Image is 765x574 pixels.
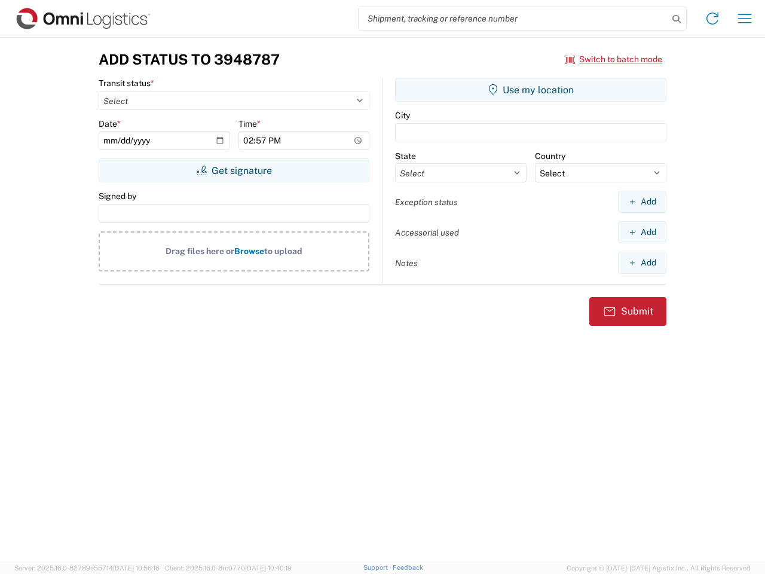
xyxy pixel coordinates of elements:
[99,158,369,182] button: Get signature
[395,258,418,268] label: Notes
[14,564,160,572] span: Server: 2025.16.0-82789e55714
[535,151,565,161] label: Country
[567,563,751,573] span: Copyright © [DATE]-[DATE] Agistix Inc., All Rights Reserved
[238,118,261,129] label: Time
[395,78,666,102] button: Use my location
[395,110,410,121] label: City
[99,118,121,129] label: Date
[165,564,292,572] span: Client: 2025.16.0-8fc0770
[393,564,423,571] a: Feedback
[363,564,393,571] a: Support
[99,51,280,68] h3: Add Status to 3948787
[113,564,160,572] span: [DATE] 10:56:16
[618,221,666,243] button: Add
[234,246,264,256] span: Browse
[618,252,666,274] button: Add
[99,191,136,201] label: Signed by
[99,78,154,88] label: Transit status
[359,7,668,30] input: Shipment, tracking or reference number
[245,564,292,572] span: [DATE] 10:40:19
[395,197,458,207] label: Exception status
[565,50,662,69] button: Switch to batch mode
[589,297,666,326] button: Submit
[264,246,302,256] span: to upload
[395,151,416,161] label: State
[166,246,234,256] span: Drag files here or
[618,191,666,213] button: Add
[395,227,459,238] label: Accessorial used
